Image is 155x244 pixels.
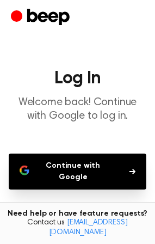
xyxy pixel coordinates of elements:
p: Welcome back! Continue with Google to log in. [9,96,146,123]
h1: Log In [9,70,146,87]
span: Contact us [7,218,148,237]
a: Beep [11,7,72,28]
button: Continue with Google [9,154,146,190]
a: [EMAIL_ADDRESS][DOMAIN_NAME] [49,219,128,236]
